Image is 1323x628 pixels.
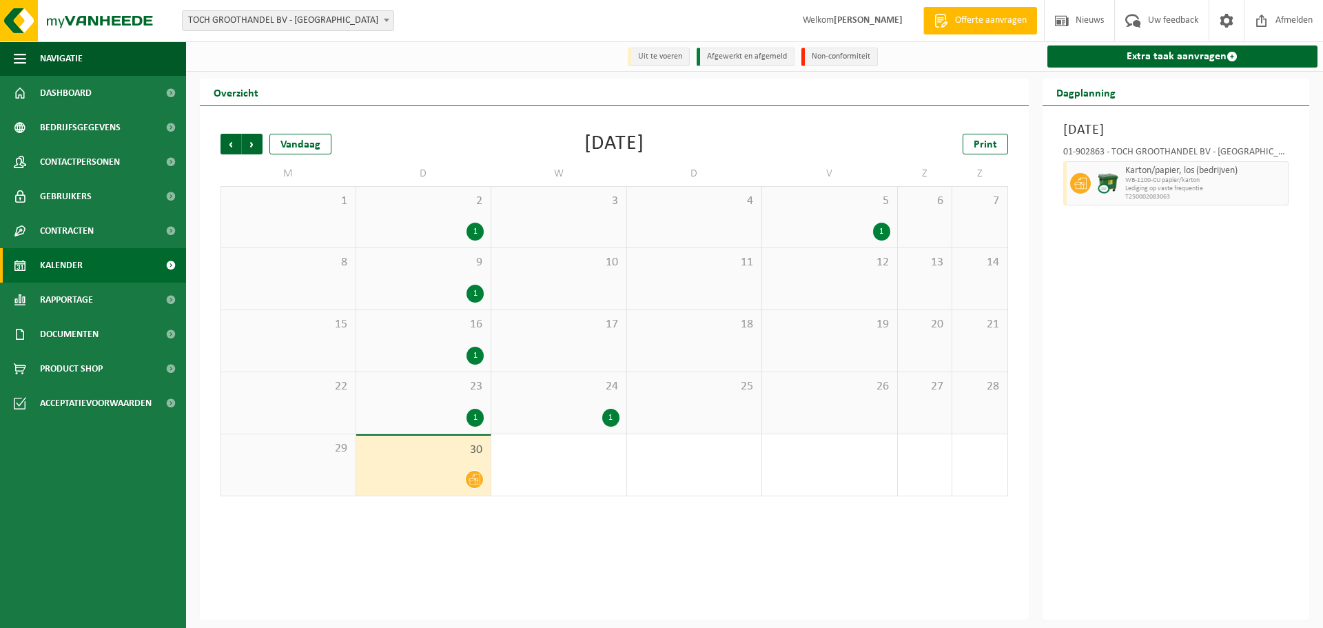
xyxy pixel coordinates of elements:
div: 01-902863 - TOCH GROOTHANDEL BV - [GEOGRAPHIC_DATA] [1063,148,1289,161]
span: 6 [905,194,945,209]
span: 3 [498,194,619,209]
div: 1 [466,409,484,427]
span: Bedrijfsgegevens [40,110,121,145]
span: 26 [769,379,890,394]
span: 27 [905,379,945,394]
span: 20 [905,317,945,332]
div: 1 [466,347,484,365]
span: Contracten [40,214,94,248]
span: 24 [498,379,619,394]
li: Afgewerkt en afgemeld [697,48,794,66]
span: Vorige [220,134,241,154]
span: Lediging op vaste frequentie [1125,185,1285,193]
div: 1 [873,223,890,241]
span: Gebruikers [40,179,92,214]
span: 5 [769,194,890,209]
span: 30 [363,443,484,458]
a: Offerte aanvragen [923,7,1037,34]
span: Kalender [40,248,83,283]
span: 29 [228,441,349,456]
div: 1 [466,285,484,303]
span: 13 [905,255,945,270]
td: D [627,161,763,186]
span: 12 [769,255,890,270]
span: 28 [959,379,1000,394]
span: Volgende [242,134,263,154]
span: Offerte aanvragen [952,14,1030,28]
span: TOCH GROOTHANDEL BV - SINT-AMANDSBERG [182,10,394,31]
span: 19 [769,317,890,332]
span: 8 [228,255,349,270]
span: 11 [634,255,755,270]
span: Contactpersonen [40,145,120,179]
span: 10 [498,255,619,270]
td: W [491,161,627,186]
div: 1 [602,409,619,427]
span: WB-1100-CU papier/karton [1125,176,1285,185]
span: 14 [959,255,1000,270]
div: 1 [466,223,484,241]
span: 21 [959,317,1000,332]
td: V [762,161,898,186]
span: Rapportage [40,283,93,317]
span: 9 [363,255,484,270]
span: Acceptatievoorwaarden [40,386,152,421]
span: 22 [228,379,349,394]
li: Uit te voeren [628,48,690,66]
td: D [356,161,492,186]
span: Product Shop [40,352,103,386]
span: 7 [959,194,1000,209]
li: Non-conformiteit [801,48,878,66]
span: Print [974,139,997,150]
td: M [220,161,356,186]
a: Print [963,134,1008,154]
td: Z [898,161,953,186]
span: 16 [363,317,484,332]
img: WB-1100-CU [1098,173,1118,194]
span: Dashboard [40,76,92,110]
span: 25 [634,379,755,394]
td: Z [952,161,1007,186]
h2: Overzicht [200,79,272,105]
span: 1 [228,194,349,209]
span: TOCH GROOTHANDEL BV - SINT-AMANDSBERG [183,11,393,30]
span: 4 [634,194,755,209]
span: 18 [634,317,755,332]
span: Navigatie [40,41,83,76]
span: Documenten [40,317,99,352]
h3: [DATE] [1063,120,1289,141]
span: T250002083063 [1125,193,1285,201]
span: Karton/papier, los (bedrijven) [1125,165,1285,176]
a: Extra taak aanvragen [1047,45,1318,68]
span: 15 [228,317,349,332]
span: 23 [363,379,484,394]
div: Vandaag [269,134,331,154]
strong: [PERSON_NAME] [834,15,903,26]
span: 2 [363,194,484,209]
div: [DATE] [584,134,644,154]
span: 17 [498,317,619,332]
h2: Dagplanning [1043,79,1129,105]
